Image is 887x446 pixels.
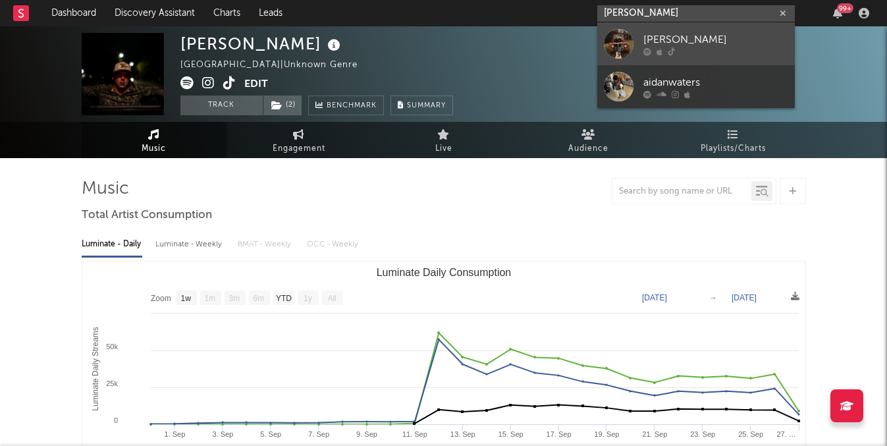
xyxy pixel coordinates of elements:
[643,32,788,47] div: [PERSON_NAME]
[327,98,377,114] span: Benchmark
[151,294,171,303] text: Zoom
[212,430,233,438] text: 3. Sep
[327,294,336,303] text: All
[642,293,667,302] text: [DATE]
[106,379,118,387] text: 25k
[450,430,475,438] text: 13. Sep
[732,293,757,302] text: [DATE]
[253,294,264,303] text: 6m
[498,430,523,438] text: 15. Sep
[643,74,788,90] div: aidanwaters
[390,96,453,115] button: Summary
[435,141,452,157] span: Live
[164,430,185,438] text: 1. Sep
[180,96,263,115] button: Track
[263,96,302,115] span: ( 2 )
[308,430,329,438] text: 7. Sep
[597,65,795,108] a: aidanwaters
[642,430,667,438] text: 21. Sep
[228,294,240,303] text: 3m
[275,294,291,303] text: YTD
[82,122,227,158] a: Music
[90,327,99,410] text: Luminate Daily Streams
[597,5,795,22] input: Search for artists
[106,343,118,350] text: 50k
[738,430,763,438] text: 25. Sep
[690,430,715,438] text: 23. Sep
[833,8,842,18] button: 99+
[227,122,371,158] a: Engagement
[597,22,795,65] a: [PERSON_NAME]
[142,141,166,157] span: Music
[180,33,344,55] div: [PERSON_NAME]
[516,122,661,158] a: Audience
[304,294,312,303] text: 1y
[180,294,191,303] text: 1w
[82,208,212,223] span: Total Artist Consumption
[594,430,619,438] text: 19. Sep
[701,141,766,157] span: Playlists/Charts
[273,141,325,157] span: Engagement
[776,430,795,438] text: 27. …
[709,293,717,302] text: →
[82,233,142,256] div: Luminate - Daily
[568,141,608,157] span: Audience
[546,430,571,438] text: 17. Sep
[180,57,373,73] div: [GEOGRAPHIC_DATA] | Unknown Genre
[113,416,117,424] text: 0
[155,233,225,256] div: Luminate - Weekly
[356,430,377,438] text: 9. Sep
[204,294,215,303] text: 1m
[308,96,384,115] a: Benchmark
[837,3,853,13] div: 99 +
[376,267,511,278] text: Luminate Daily Consumption
[260,430,281,438] text: 5. Sep
[612,186,751,197] input: Search by song name or URL
[263,96,302,115] button: (2)
[402,430,427,438] text: 11. Sep
[661,122,806,158] a: Playlists/Charts
[407,102,446,109] span: Summary
[244,76,268,93] button: Edit
[371,122,516,158] a: Live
